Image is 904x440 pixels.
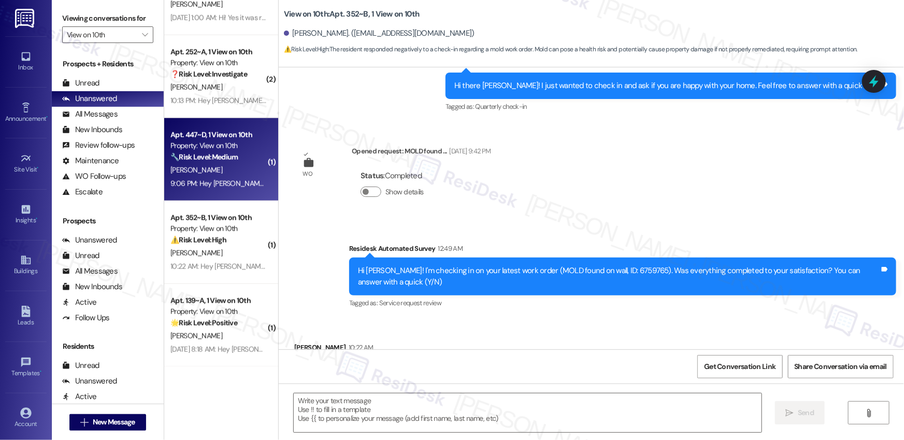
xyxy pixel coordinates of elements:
a: Account [5,404,47,432]
div: Maintenance [62,155,119,166]
span: • [37,164,39,172]
span: Share Conversation via email [795,361,887,372]
strong: 🌟 Risk Level: Positive [170,318,237,328]
div: Tagged as: [349,295,896,310]
div: 10:13 PM: Hey [PERSON_NAME], we appreciate your text! We'll be back at 11AM to help you out. If i... [170,96,608,105]
div: Tagged as: [446,99,896,114]
div: All Messages [62,266,118,277]
div: [PERSON_NAME]. ([EMAIL_ADDRESS][DOMAIN_NAME]) [284,28,475,39]
div: Unread [62,250,99,261]
div: Escalate [62,187,103,197]
div: Review follow-ups [62,140,135,151]
a: Leads [5,303,47,331]
b: Status [361,171,384,181]
div: Unanswered [62,235,117,246]
span: New Message [93,417,135,428]
button: Share Conversation via email [788,355,894,378]
div: 10:22 AM: Hey [PERSON_NAME], we appreciate your text! We'll be back at 11AM to help you out. If i... [170,262,610,271]
div: WO Follow-ups [62,171,126,182]
strong: ❓ Risk Level: Investigate [170,69,247,79]
div: Hi there [PERSON_NAME]! I just wanted to check in and ask if you are happy with your home. Feel f... [454,80,880,91]
span: Quarterly check-in [476,102,527,111]
i:  [80,418,88,427]
a: Templates • [5,353,47,381]
div: Property: View on 10th [170,223,266,234]
img: ResiDesk Logo [15,9,36,28]
div: : Completed [361,168,428,184]
div: Residesk Automated Survey [349,243,896,258]
div: New Inbounds [62,124,122,135]
div: 9:06 PM: Hey [PERSON_NAME], we appreciate your text! We'll be back at 11AM to help you out. If it... [170,179,609,188]
a: Inbox [5,48,47,76]
div: New Inbounds [62,281,122,292]
strong: 🔧 Risk Level: Medium [170,152,238,162]
i:  [865,409,873,417]
div: Apt. 139~A, 1 View on 10th [170,295,266,306]
div: [DATE] 1:00 AM: Hi! Yes it was ressolved, thank you for following up regarding the issue! [170,13,429,22]
i:  [142,31,148,39]
div: Unread [62,360,99,371]
i:  [786,409,794,417]
span: [PERSON_NAME] [170,248,222,258]
label: Viewing conversations for [62,10,153,26]
div: Active [62,391,97,402]
div: Opened request: MOLD found ... [352,146,491,160]
button: Get Conversation Link [697,355,782,378]
div: [DATE] 8:18 AM: Hey [PERSON_NAME], we appreciate your text! We'll be back at 11AM to help you out... [170,345,627,354]
div: [DATE] 9:42 PM [447,146,491,157]
span: : The resident responded negatively to a check-in regarding a mold work order. Mold can pose a he... [284,44,857,55]
div: Unanswered [62,93,117,104]
strong: ⚠️ Risk Level: High [284,45,328,53]
div: Unread [62,78,99,89]
div: All Messages [62,109,118,120]
span: • [40,368,41,375]
div: Prospects + Residents [52,59,164,69]
div: Property: View on 10th [170,306,266,317]
a: Buildings [5,251,47,279]
button: New Message [69,414,146,431]
button: Send [775,401,825,424]
span: Service request review [379,299,442,307]
strong: ⚠️ Risk Level: High [170,235,226,245]
span: [PERSON_NAME] [170,331,222,340]
a: Insights • [5,201,47,229]
span: [PERSON_NAME] [170,82,222,92]
span: • [46,113,48,121]
label: Show details [385,187,424,197]
span: [PERSON_NAME] [170,165,222,175]
input: All communities [67,26,137,43]
div: Active [62,297,97,308]
div: Apt. 352~B, 1 View on 10th [170,212,266,223]
div: Prospects [52,216,164,226]
span: Send [798,407,814,418]
span: • [36,215,37,222]
div: Property: View on 10th [170,140,266,151]
div: Residents [52,341,164,352]
div: WO [303,168,313,179]
span: Get Conversation Link [704,361,776,372]
div: Follow Ups [62,313,110,323]
div: Unanswered [62,376,117,387]
a: Site Visit • [5,150,47,178]
div: [PERSON_NAME] [294,342,376,357]
div: 10:22 AM [346,342,374,353]
div: Apt. 447~D, 1 View on 10th [170,130,266,140]
b: View on 10th: Apt. 352~B, 1 View on 10th [284,9,420,20]
div: Apt. 252~A, 1 View on 10th [170,47,266,58]
div: 12:49 AM [436,243,463,254]
div: Hi [PERSON_NAME]! I'm checking in on your latest work order (MOLD found on wall, ID: 6759765). Wa... [358,265,880,288]
div: Property: View on 10th [170,58,266,68]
